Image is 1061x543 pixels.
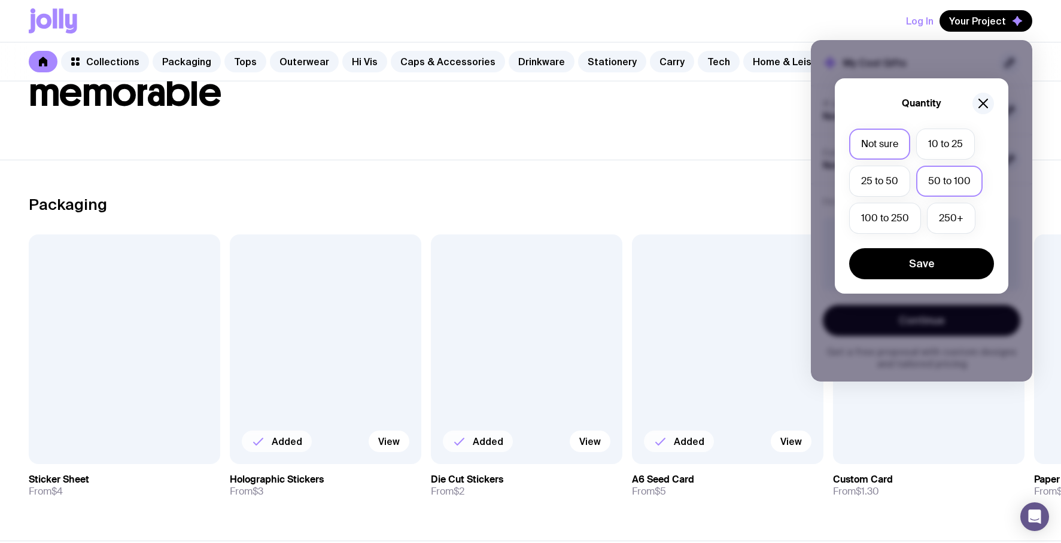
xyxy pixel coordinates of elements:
a: Carry [650,51,694,72]
a: View [369,431,409,452]
h3: Custom Card [833,474,893,486]
span: $2 [454,485,464,498]
h3: Holographic Stickers [230,474,324,486]
a: A6 Seed CardFrom$5 [632,464,823,507]
label: Not sure [849,129,910,160]
button: Added [644,431,714,452]
button: Added [242,431,312,452]
a: Home & Leisure [743,51,836,72]
button: Added [443,431,513,452]
a: Custom CardFrom$1.30 [833,464,1024,507]
h2: Packaging [29,196,107,213]
span: Added [473,435,503,447]
a: Drinkware [509,51,574,72]
h3: Sticker Sheet [29,474,89,486]
h3: A6 Seed Card [632,474,694,486]
span: Added [272,435,302,447]
label: 100 to 250 [849,203,921,234]
span: From [632,486,666,498]
a: Holographic StickersFrom$3 [230,464,421,507]
span: $5 [655,485,666,498]
span: Added [674,435,704,447]
h3: Die Cut Stickers [431,474,503,486]
label: 10 to 25 [916,129,975,160]
button: Log In [906,10,934,32]
a: Tech [698,51,740,72]
a: Tops [224,51,266,72]
button: Save [849,248,994,279]
label: 25 to 50 [849,166,910,197]
a: View [771,431,811,452]
div: Open Intercom Messenger [1020,502,1049,531]
span: $3 [253,485,263,498]
span: Collections [86,56,139,68]
span: From [29,486,63,498]
span: $4 [51,485,63,498]
a: Sticker SheetFrom$4 [29,464,220,507]
span: $1.30 [856,485,879,498]
span: From [431,486,464,498]
a: Collections [61,51,149,72]
a: Outerwear [270,51,339,72]
a: View [570,431,610,452]
span: From [833,486,879,498]
label: 250+ [927,203,975,234]
h5: Quantity [902,97,941,109]
label: 50 to 100 [916,166,983,197]
a: Packaging [153,51,221,72]
a: Caps & Accessories [391,51,505,72]
a: Hi Vis [342,51,387,72]
button: Your Project [940,10,1032,32]
span: From [230,486,263,498]
a: Die Cut StickersFrom$2 [431,464,622,507]
span: Your Project [949,15,1006,27]
a: Stationery [578,51,646,72]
